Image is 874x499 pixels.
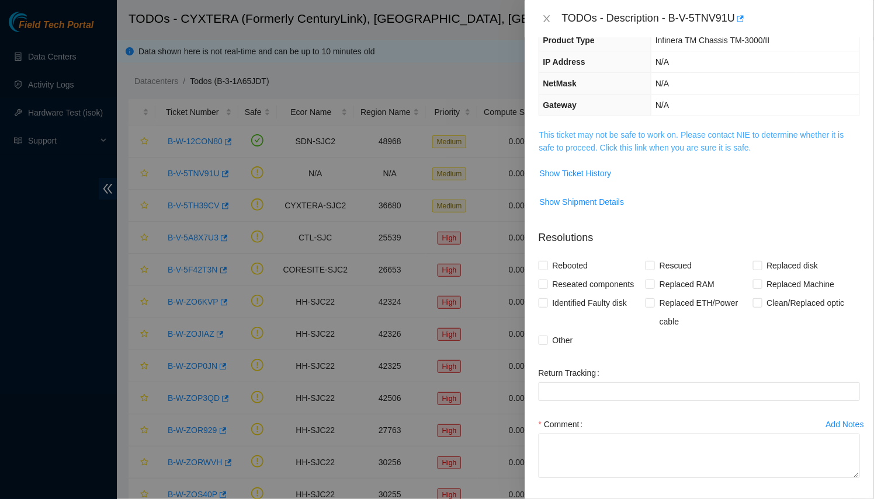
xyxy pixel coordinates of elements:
span: Clean/Replaced optic [762,294,849,312]
span: Gateway [543,100,577,110]
label: Return Tracking [539,364,605,382]
span: Reseated components [548,275,639,294]
span: Replaced ETH/Power cable [655,294,752,331]
button: Close [539,13,555,25]
span: N/A [655,57,669,67]
button: Show Ticket History [539,164,612,183]
span: Infinera TM Chassis TM-3000/II [655,36,770,45]
button: Show Shipment Details [539,193,625,211]
span: N/A [655,79,669,88]
span: Product Type [543,36,595,45]
span: IP Address [543,57,585,67]
span: NetMask [543,79,577,88]
input: Return Tracking [539,382,860,401]
span: close [542,14,552,23]
div: Add Notes [826,420,864,428]
label: Comment [539,415,588,434]
p: Resolutions [539,221,860,246]
span: Identified Faulty disk [548,294,632,312]
a: This ticket may not be safe to work on. Please contact NIE to determine whether it is safe to pro... [539,130,844,152]
div: TODOs - Description - B-V-5TNV91U [562,9,860,28]
span: Replaced RAM [655,275,719,294]
span: Show Ticket History [540,167,612,180]
span: Rebooted [548,256,593,275]
span: Replaced disk [762,256,823,275]
span: Other [548,331,578,350]
span: Replaced Machine [762,275,840,294]
textarea: Comment [539,434,860,478]
span: N/A [655,100,669,110]
span: Show Shipment Details [540,196,625,208]
button: Add Notes [826,415,865,434]
span: Rescued [655,256,696,275]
